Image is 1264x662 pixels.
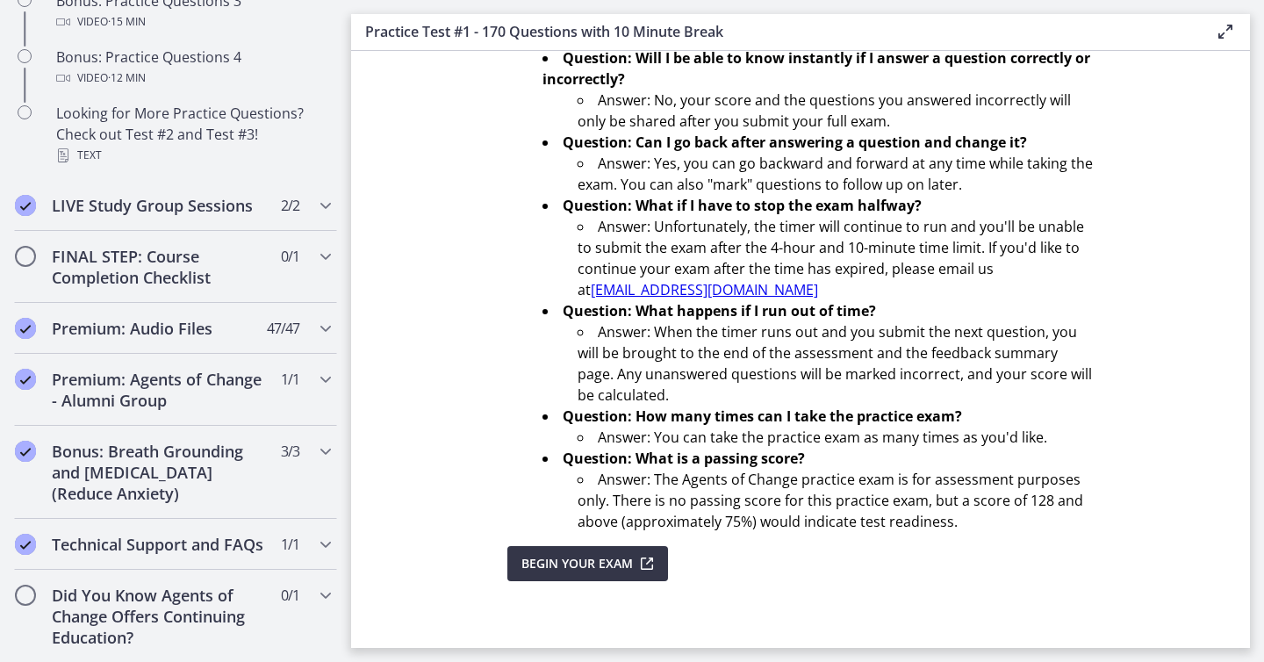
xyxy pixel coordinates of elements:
[56,145,330,166] div: Text
[563,196,922,215] strong: Question: What if I have to stop the exam halfway?
[15,195,36,216] i: Completed
[52,318,266,339] h2: Premium: Audio Files
[52,534,266,555] h2: Technical Support and FAQs
[15,441,36,462] i: Completed
[521,553,633,574] span: Begin Your Exam
[578,321,1094,406] li: Answer: When the timer runs out and you submit the next question, you will be brought to the end ...
[281,441,299,462] span: 3 / 3
[591,280,818,299] a: [EMAIL_ADDRESS][DOMAIN_NAME]
[281,534,299,555] span: 1 / 1
[15,369,36,390] i: Completed
[281,369,299,390] span: 1 / 1
[578,469,1094,532] li: Answer: The Agents of Change practice exam is for assessment purposes only. There is no passing s...
[15,534,36,555] i: Completed
[15,318,36,339] i: Completed
[52,441,266,504] h2: Bonus: Breath Grounding and [MEDICAL_DATA] (Reduce Anxiety)
[52,195,266,216] h2: LIVE Study Group Sessions
[56,47,330,89] div: Bonus: Practice Questions 4
[365,21,1187,42] h3: Practice Test #1 - 170 Questions with 10 Minute Break
[281,585,299,606] span: 0 / 1
[578,427,1094,448] li: Answer: You can take the practice exam as many times as you'd like.
[281,195,299,216] span: 2 / 2
[56,68,330,89] div: Video
[542,48,1090,89] strong: Question: Will I be able to know instantly if I answer a question correctly or incorrectly?
[52,369,266,411] h2: Premium: Agents of Change - Alumni Group
[267,318,299,339] span: 47 / 47
[563,301,876,320] strong: Question: What happens if I run out of time?
[578,216,1094,300] li: Answer: Unfortunately, the timer will continue to run and you'll be unable to submit the exam aft...
[563,407,962,426] strong: Question: How many times can I take the practice exam?
[563,133,1027,152] strong: Question: Can I go back after answering a question and change it?
[578,90,1094,132] li: Answer: No, your score and the questions you answered incorrectly will only be shared after you s...
[108,68,146,89] span: · 12 min
[52,585,266,648] h2: Did You Know Agents of Change Offers Continuing Education?
[563,449,805,468] strong: Question: What is a passing score?
[52,246,266,288] h2: FINAL STEP: Course Completion Checklist
[56,11,330,32] div: Video
[281,246,299,267] span: 0 / 1
[108,11,146,32] span: · 15 min
[578,153,1094,195] li: Answer: Yes, you can go backward and forward at any time while taking the exam. You can also "mar...
[56,103,330,166] div: Looking for More Practice Questions? Check out Test #2 and Test #3!
[507,546,668,581] button: Begin Your Exam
